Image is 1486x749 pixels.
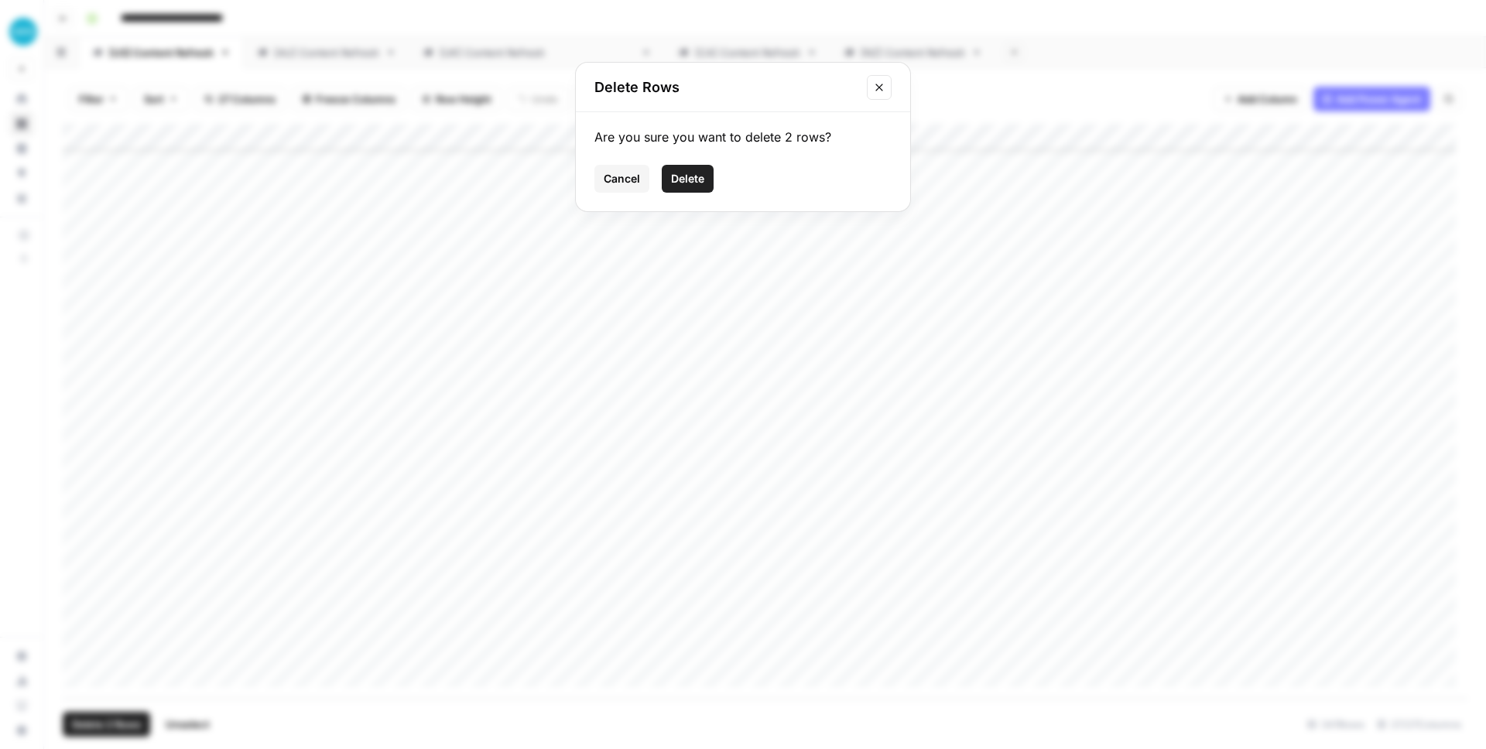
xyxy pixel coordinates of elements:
[671,171,704,186] span: Delete
[594,165,649,193] button: Cancel
[604,171,640,186] span: Cancel
[594,77,858,98] h2: Delete Rows
[867,75,892,100] button: Close modal
[594,128,892,146] div: Are you sure you want to delete 2 rows?
[662,165,714,193] button: Delete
